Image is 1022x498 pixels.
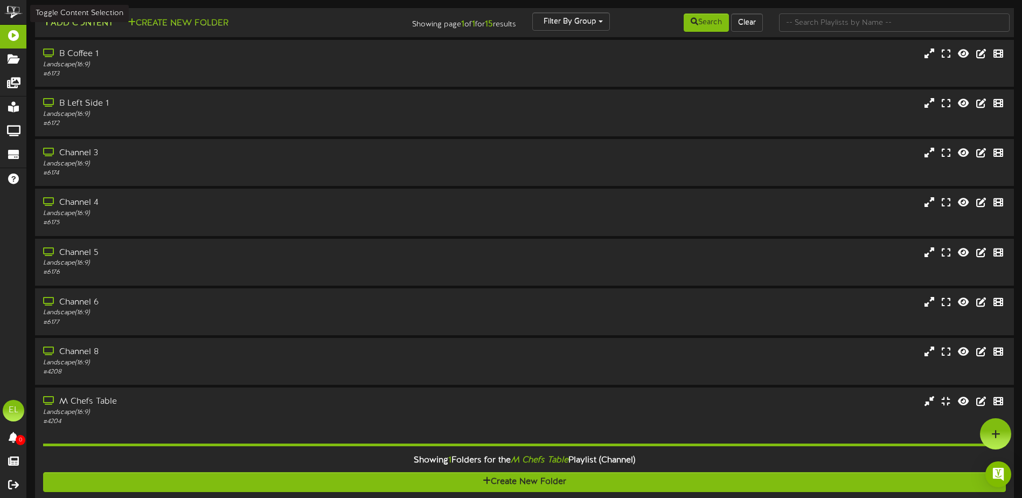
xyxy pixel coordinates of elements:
button: Search [684,13,729,32]
div: M Chefs Table [43,396,435,408]
div: Showing Folders for the Playlist (Channel) [35,449,1014,472]
div: EL [3,400,24,421]
strong: 15 [485,19,493,29]
div: Landscape ( 16:9 ) [43,408,435,417]
div: # 6177 [43,318,435,327]
div: Channel 4 [43,197,435,209]
div: Landscape ( 16:9 ) [43,110,435,119]
div: # 4204 [43,417,435,426]
div: Channel 8 [43,346,435,358]
div: Landscape ( 16:9 ) [43,308,435,317]
div: # 6176 [43,268,435,277]
strong: 1 [461,19,464,29]
div: Channel 6 [43,296,435,309]
input: -- Search Playlists by Name -- [779,13,1010,32]
div: Landscape ( 16:9 ) [43,358,435,368]
div: # 6175 [43,218,435,227]
div: Channel 3 [43,147,435,160]
div: Landscape ( 16:9 ) [43,259,435,268]
button: Filter By Group [532,12,610,31]
div: Open Intercom Messenger [985,461,1011,487]
button: Clear [731,13,763,32]
span: 1 [448,455,451,465]
div: Landscape ( 16:9 ) [43,160,435,169]
button: Create New Folder [124,17,232,30]
div: # 6174 [43,169,435,178]
span: 0 [16,435,25,445]
div: Showing page of for results [360,12,524,31]
div: Landscape ( 16:9 ) [43,209,435,218]
div: Channel 5 [43,247,435,259]
div: Landscape ( 16:9 ) [43,60,435,70]
div: # 6172 [43,119,435,128]
button: Create New Folder [43,472,1006,492]
button: Add Content [39,17,116,30]
strong: 1 [472,19,475,29]
i: M Chefs Table [511,455,568,465]
div: # 4208 [43,368,435,377]
div: B Coffee 1 [43,48,435,60]
div: # 6173 [43,70,435,79]
div: B Left Side 1 [43,98,435,110]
